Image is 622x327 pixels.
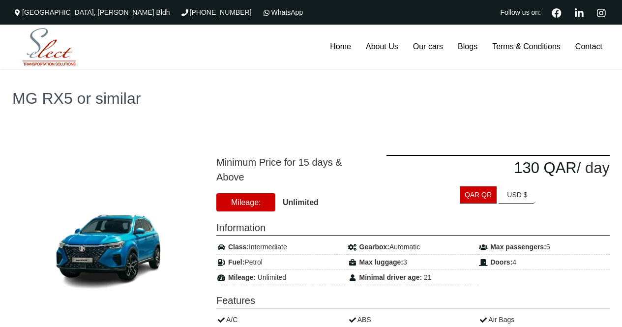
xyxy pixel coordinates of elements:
div: / day [386,155,610,180]
div: Petrol [216,255,348,270]
span: Information [216,220,610,236]
a: Our cars [406,25,450,69]
strong: Minimal driver age: [359,273,422,281]
span: Unlimited [258,273,286,281]
img: Select Rent a Car [15,26,84,68]
a: Contact [568,25,610,69]
a: QAR QR [460,186,497,204]
strong: Unlimited [283,198,319,207]
div: Intermediate [216,239,348,255]
a: WhatsApp [262,8,303,16]
a: Home [323,25,358,69]
a: About Us [358,25,406,69]
a: [PHONE_NUMBER] [180,8,252,16]
a: Terms & Conditions [485,25,568,69]
span: Features [216,293,610,308]
strong: Fuel: [228,258,244,266]
img: MG RX5 or similar [14,188,201,308]
a: Instagram [592,7,610,18]
div: Automatic [348,239,479,255]
strong: Class: [228,243,249,251]
strong: Mileage: [228,273,256,281]
span: 130.00 QAR [514,159,577,177]
a: Facebook [548,7,565,18]
strong: Max luggage: [359,258,403,266]
span: 21 [424,273,432,281]
strong: Gearbox: [359,243,389,251]
span: Mileage: [216,193,275,211]
a: Blogs [450,25,485,69]
div: 3 [348,255,479,270]
a: Linkedin [570,7,588,18]
h1: MG RX5 or similar [12,90,610,106]
a: USD $ [499,186,535,204]
span: Minimum Price for 15 days & Above [216,155,372,184]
